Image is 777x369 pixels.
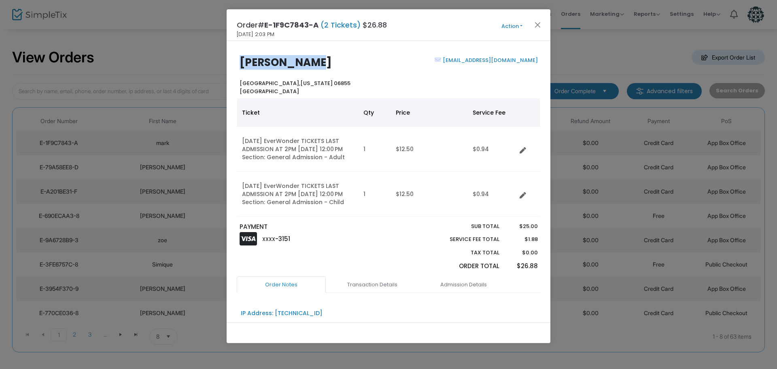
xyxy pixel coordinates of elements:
[468,98,516,127] th: Service Fee
[237,98,359,127] th: Ticket
[391,172,468,217] td: $12.50
[262,236,275,243] span: XXXX
[419,276,508,293] a: Admission Details
[237,98,540,217] div: Data table
[237,19,387,30] h4: Order# $26.88
[237,127,359,172] td: [DATE] EverWonder TICKETS LAST ADMISSION AT 2PM [DATE] 12:00 PM Section: General Admission - Adult
[507,249,537,257] p: $0.00
[275,235,290,243] span: -3151
[359,172,391,217] td: 1
[240,222,385,232] p: PAYMENT
[468,172,516,217] td: $0.94
[237,172,359,217] td: [DATE] EverWonder TICKETS LAST ADMISSION AT 2PM [DATE] 12:00 PM Section: General Admission - Child
[359,127,391,172] td: 1
[507,235,537,243] p: $1.88
[431,262,499,271] p: Order Total
[240,55,332,70] b: [PERSON_NAME]
[507,222,537,230] p: $25.00
[468,127,516,172] td: $0.94
[241,309,323,318] div: IP Address: [TECHNICAL_ID]
[328,276,417,293] a: Transaction Details
[240,79,300,87] span: [GEOGRAPHIC_DATA],
[488,22,536,31] button: Action
[237,30,274,38] span: [DATE] 2:03 PM
[507,262,537,271] p: $26.88
[533,19,543,30] button: Close
[431,249,499,257] p: Tax Total
[318,20,363,30] span: (2 Tickets)
[431,235,499,243] p: Service Fee Total
[391,127,468,172] td: $12.50
[431,222,499,230] p: Sub total
[391,98,468,127] th: Price
[359,98,391,127] th: Qty
[264,20,318,30] span: E-1F9C7843-A
[237,276,326,293] a: Order Notes
[240,79,350,95] b: [US_STATE] 06855 [GEOGRAPHIC_DATA]
[441,56,538,64] a: [EMAIL_ADDRESS][DOMAIN_NAME]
